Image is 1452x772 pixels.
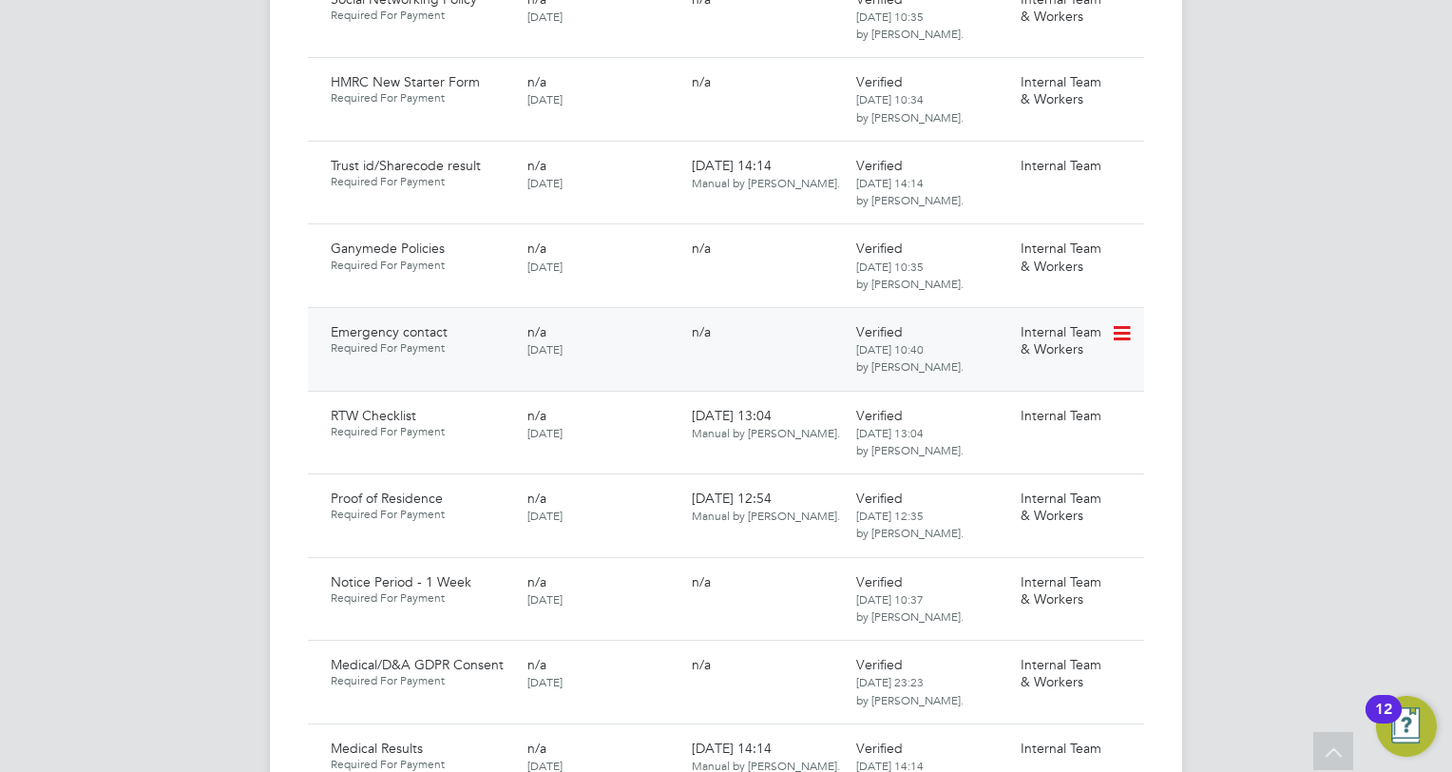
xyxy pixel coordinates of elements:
span: [DATE] 23:23 by [PERSON_NAME]. [856,674,964,706]
span: [DATE] 12:35 by [PERSON_NAME]. [856,508,964,540]
span: Medical/D&A GDPR Consent [331,656,504,673]
span: [DATE] 14:14 by [PERSON_NAME]. [856,175,964,207]
span: Required For Payment [331,340,512,356]
span: Internal Team & Workers [1021,573,1101,608]
span: n/a [692,656,711,673]
span: RTW Checklist [331,407,416,424]
span: [DATE] [527,341,563,357]
span: n/a [692,573,711,590]
span: Manual by [PERSON_NAME]. [692,425,840,440]
span: [DATE] 12:54 [692,490,840,524]
span: Required For Payment [331,258,512,273]
span: n/a [692,240,711,257]
span: [DATE] 10:37 by [PERSON_NAME]. [856,591,964,624]
span: Emergency contact [331,323,448,340]
span: n/a [527,490,546,507]
span: [DATE] 10:40 by [PERSON_NAME]. [856,341,964,374]
span: [DATE] [527,591,563,607]
span: Medical Results [331,740,423,757]
div: 12 [1375,709,1392,734]
span: Required For Payment [331,590,512,606]
span: [DATE] [527,91,563,106]
span: Internal Team & Workers [1021,323,1101,357]
span: n/a [527,656,546,673]
span: Internal Team [1021,407,1101,424]
span: Verified [856,157,903,174]
span: n/a [527,157,546,174]
span: Required For Payment [331,757,512,772]
span: Internal Team [1021,740,1101,757]
span: Verified [856,240,903,257]
span: [DATE] [527,259,563,274]
span: [DATE] 14:14 [692,157,840,191]
span: Trust id/Sharecode result [331,157,481,174]
span: Internal Team & Workers [1021,240,1101,274]
span: Required For Payment [331,90,512,106]
span: Manual by [PERSON_NAME]. [692,508,840,523]
span: HMRC New Starter Form [331,73,480,90]
span: [DATE] 10:34 by [PERSON_NAME]. [856,91,964,124]
span: [DATE] [527,175,563,190]
span: Internal Team [1021,157,1101,174]
span: Required For Payment [331,507,512,522]
span: n/a [527,573,546,590]
span: Verified [856,407,903,424]
span: [DATE] 10:35 by [PERSON_NAME]. [856,9,964,41]
span: Proof of Residence [331,490,443,507]
span: Required For Payment [331,673,512,688]
span: Verified [856,740,903,757]
span: Verified [856,490,903,507]
span: Verified [856,656,903,673]
span: n/a [692,323,711,340]
span: n/a [527,740,546,757]
span: n/a [527,73,546,90]
span: [DATE] [527,425,563,440]
span: Required For Payment [331,424,512,439]
span: Manual by [PERSON_NAME]. [692,175,840,190]
span: Internal Team & Workers [1021,490,1101,524]
span: Verified [856,323,903,340]
span: [DATE] 13:04 by [PERSON_NAME]. [856,425,964,457]
span: [DATE] [527,508,563,523]
span: [DATE] [527,9,563,24]
span: Internal Team & Workers [1021,73,1101,107]
span: Required For Payment [331,174,512,189]
span: [DATE] [527,674,563,689]
span: Internal Team & Workers [1021,656,1101,690]
span: Ganymede Policies [331,240,445,257]
span: n/a [527,323,546,340]
span: n/a [692,73,711,90]
span: n/a [527,407,546,424]
span: Notice Period - 1 Week [331,573,471,590]
span: [DATE] 10:35 by [PERSON_NAME]. [856,259,964,291]
span: n/a [527,240,546,257]
button: Open Resource Center, 12 new notifications [1376,696,1437,757]
span: Verified [856,573,903,590]
span: Required For Payment [331,8,512,23]
span: [DATE] 13:04 [692,407,840,441]
span: Verified [856,73,903,90]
